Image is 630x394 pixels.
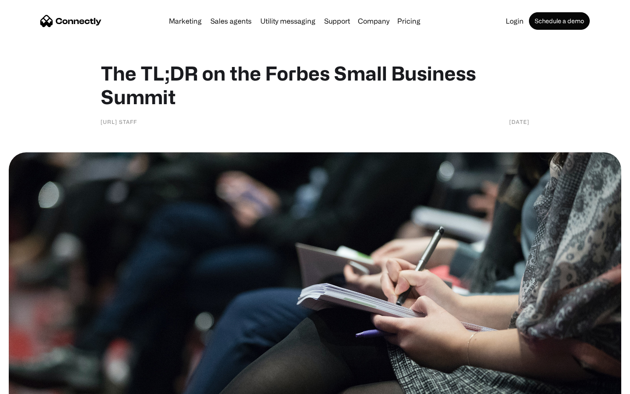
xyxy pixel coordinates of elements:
[257,18,319,25] a: Utility messaging
[321,18,353,25] a: Support
[529,12,590,30] a: Schedule a demo
[165,18,205,25] a: Marketing
[358,15,389,27] div: Company
[509,117,529,126] div: [DATE]
[101,117,137,126] div: [URL] Staff
[502,18,527,25] a: Login
[394,18,424,25] a: Pricing
[207,18,255,25] a: Sales agents
[9,379,52,391] aside: Language selected: English
[17,379,52,391] ul: Language list
[101,61,529,109] h1: The TL;DR on the Forbes Small Business Summit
